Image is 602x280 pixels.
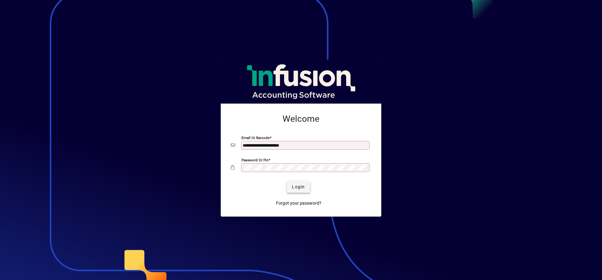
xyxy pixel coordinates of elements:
[241,135,270,140] mat-label: Email or Barcode
[292,184,305,190] span: Login
[276,200,321,207] span: Forgot your password?
[273,198,324,209] a: Forgot your password?
[231,114,371,124] h2: Welcome
[241,158,268,162] mat-label: Password or Pin
[287,181,310,193] button: Login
